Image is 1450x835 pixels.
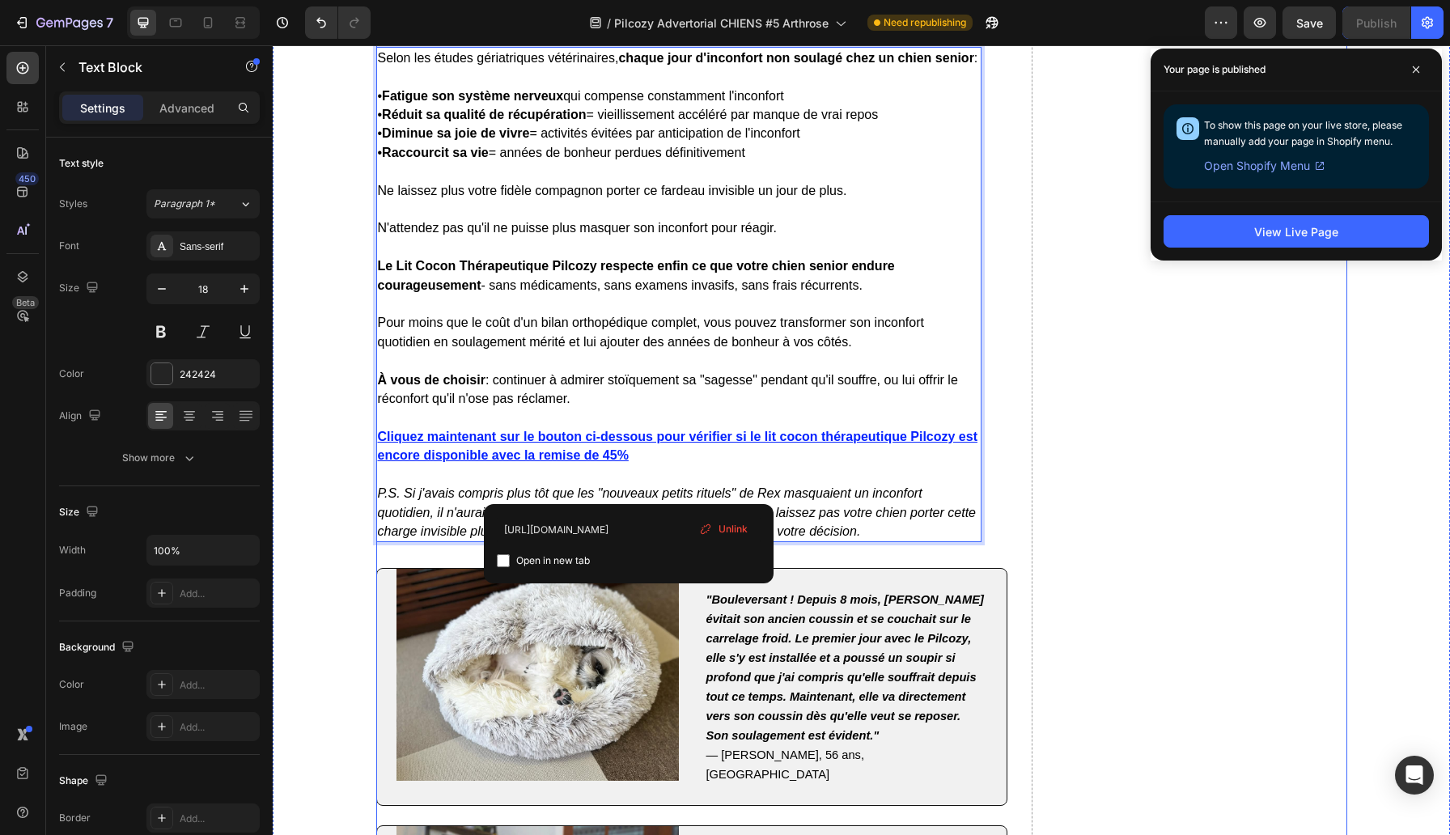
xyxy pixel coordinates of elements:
span: Paragraph 1* [154,197,215,211]
div: Font [59,239,79,253]
div: Open Intercom Messenger [1395,756,1434,795]
strong: "Bouleversant ! Depuis 8 mois, [PERSON_NAME] évitait son ancien coussin et se couchait sur le car... [434,548,711,697]
div: Padding [59,586,96,600]
button: Show more [59,443,260,473]
div: Size [59,502,102,523]
div: Add... [180,678,256,693]
div: Add... [180,587,256,601]
div: Border [59,811,91,825]
div: Shape [59,770,111,792]
div: Color [59,367,84,381]
p: Advanced [159,100,214,117]
div: 450 [15,172,39,185]
div: Background [59,637,138,659]
div: Color [59,677,84,692]
div: Styles [59,197,87,211]
button: Save [1283,6,1336,39]
input: Auto [147,536,259,565]
div: Publish [1356,15,1397,32]
div: Sans-serif [180,239,256,254]
div: Width [59,543,86,557]
div: Undo/Redo [305,6,371,39]
p: Text Block [78,57,216,77]
button: 7 [6,6,121,39]
input: Paste link here [497,517,761,543]
div: Add... [180,812,256,826]
span: Pilcozy Advertorial CHIENS #5 Arthrose [614,15,829,32]
span: Open in new tab [516,551,590,570]
span: Save [1296,16,1323,30]
span: Need republishing [884,15,966,30]
div: Add... [180,720,256,735]
div: Size [59,278,102,299]
div: Text style [59,156,104,171]
div: 242424 [180,367,256,382]
div: Image [59,719,87,734]
span: Unlink [719,522,748,536]
div: View Live Page [1254,223,1338,240]
p: Settings [80,100,125,117]
div: Beta [12,296,39,309]
iframe: Design area [273,45,1450,835]
span: — [PERSON_NAME], 56 ans, [GEOGRAPHIC_DATA] [434,548,711,735]
button: Paragraph 1* [146,189,260,218]
p: 7 [106,13,113,32]
button: View Live Page [1164,215,1429,248]
span: / [607,15,611,32]
button: Publish [1342,6,1410,39]
div: Show more [122,450,197,466]
div: Align [59,405,104,427]
span: Open Shopify Menu [1204,156,1310,176]
span: To show this page on your live store, please manually add your page in Shopify menu. [1204,119,1402,147]
p: Your page is published [1164,61,1266,78]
